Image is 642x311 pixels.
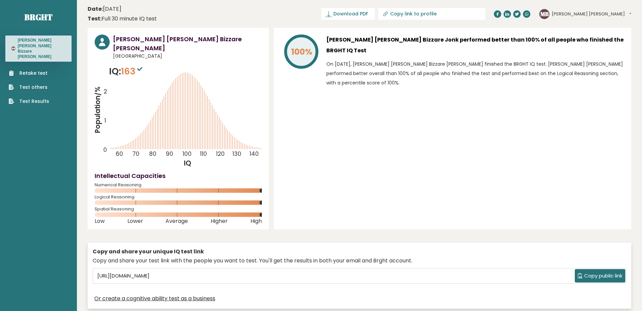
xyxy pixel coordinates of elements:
[200,150,207,158] tspan: 110
[113,53,262,60] span: [GEOGRAPHIC_DATA]
[94,295,215,303] a: Or create a cognitive ability test as a business
[95,196,262,198] span: Logical Reasoning
[93,248,626,256] div: Copy and share your unique IQ test link
[166,220,188,223] span: Average
[326,35,624,56] h3: [PERSON_NAME] [PERSON_NAME] Bizzare Jonk performed better than 100% of all people who finished th...
[183,150,192,158] tspan: 100
[121,65,144,77] span: 163
[250,150,259,158] tspan: 140
[104,87,107,96] tspan: 2
[9,84,49,91] a: Test others
[584,272,622,280] span: Copy public link
[109,65,144,78] p: IQ:
[12,47,15,50] text: MB
[88,15,157,23] div: Full 30 minute IQ test
[575,269,625,283] button: Copy public link
[88,5,103,13] b: Date:
[166,150,173,158] tspan: 90
[149,150,157,158] tspan: 80
[127,220,143,223] span: Lower
[104,117,106,125] tspan: 1
[321,8,375,20] a: Download PDF
[88,5,121,13] time: [DATE]
[250,220,262,223] span: High
[9,70,49,77] a: Retake test
[24,12,52,22] a: Brght
[95,171,262,180] h4: Intellectual Capacities
[116,150,123,158] tspan: 60
[93,86,102,133] tspan: Population/%
[113,35,262,53] h3: [PERSON_NAME] [PERSON_NAME] Bizzare [PERSON_NAME]
[18,38,66,59] h3: [PERSON_NAME] [PERSON_NAME] Bizzare [PERSON_NAME]
[211,220,228,223] span: Higher
[291,46,312,58] tspan: 100%
[184,158,191,168] tspan: IQ
[326,59,624,87] p: On [DATE], [PERSON_NAME] [PERSON_NAME] Bizzare [PERSON_NAME] finished the BRGHT IQ test. [PERSON_...
[95,208,262,210] span: Spatial Reasoning
[233,150,242,158] tspan: 130
[95,184,262,186] span: Numerical Reasoning
[95,220,105,223] span: Low
[540,10,549,17] text: MB
[333,10,368,17] span: Download PDF
[133,150,140,158] tspan: 70
[216,150,225,158] tspan: 120
[88,15,102,22] b: Test:
[103,146,107,154] tspan: 0
[552,11,631,17] button: [PERSON_NAME] [PERSON_NAME]
[93,257,626,265] div: Copy and share your test link with the people you want to test. You'll get the results in both yo...
[9,98,49,105] a: Test Results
